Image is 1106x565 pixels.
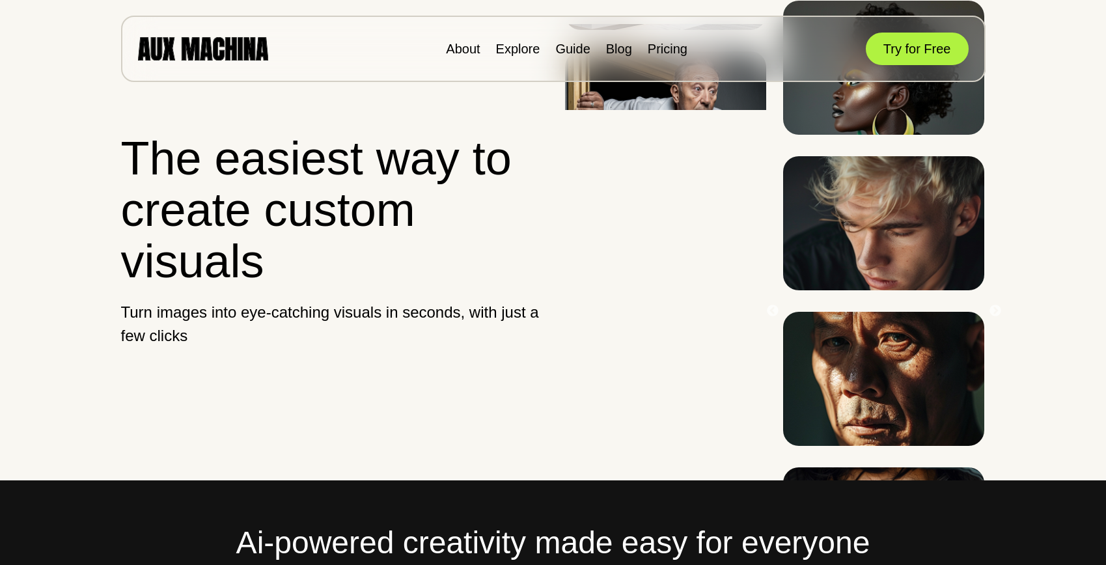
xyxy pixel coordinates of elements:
[555,42,590,56] a: Guide
[783,156,984,290] img: Image
[121,133,542,288] h1: The easiest way to create custom visuals
[783,312,984,446] img: Image
[866,33,969,65] button: Try for Free
[496,42,540,56] a: Explore
[138,37,268,60] img: AUX MACHINA
[766,305,779,318] button: Previous
[446,42,480,56] a: About
[648,42,687,56] a: Pricing
[606,42,632,56] a: Blog
[989,305,1002,318] button: Next
[121,301,542,348] p: Turn images into eye-catching visuals in seconds, with just a few clicks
